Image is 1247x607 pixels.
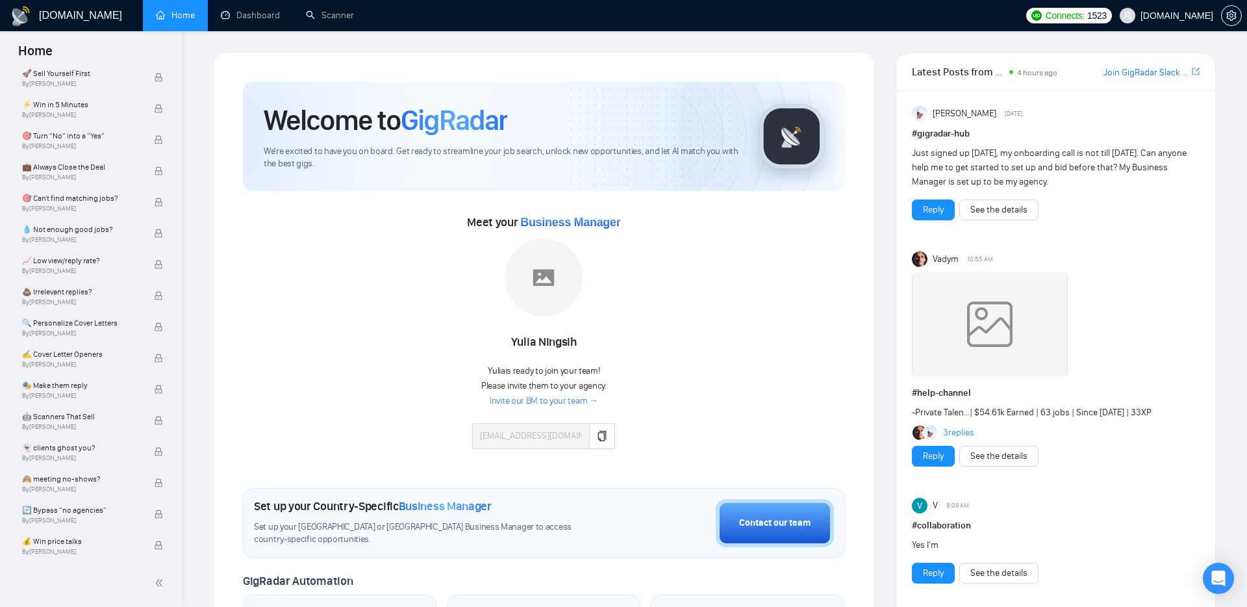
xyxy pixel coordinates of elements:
a: searchScanner [306,10,354,21]
span: 8:09 AM [946,500,969,511]
button: copy [589,423,615,449]
a: setting [1221,10,1242,21]
span: Vadym [933,252,959,266]
span: lock [154,478,163,487]
a: Private Talen... [915,407,970,418]
h1: Set up your Country-Specific [254,499,492,513]
button: Reply [912,446,955,467]
span: 🎯 Turn “No” into a “Yes” [22,129,141,142]
a: See the details [970,449,1027,463]
span: GigRadar [401,103,507,138]
h1: # gigradar-hub [912,127,1200,141]
span: By [PERSON_NAME] [22,392,141,400]
img: placeholder.png [505,239,583,316]
span: Business Manager [520,216,620,229]
span: 🎭 Make them reply [22,379,141,392]
img: V [912,498,927,513]
h1: # collaboration [912,519,1200,533]
span: Meet your [467,215,620,229]
span: 10:55 AM [967,253,993,265]
span: By [PERSON_NAME] [22,454,141,462]
span: By [PERSON_NAME] [22,111,141,119]
img: Vadym [912,252,927,267]
span: [PERSON_NAME] [933,107,996,121]
button: Reply [912,563,955,584]
a: See the details [970,566,1027,580]
span: By [PERSON_NAME] [22,423,141,431]
button: setting [1221,5,1242,26]
span: lock [154,385,163,394]
span: lock [154,198,163,207]
span: lock [154,260,163,269]
span: lock [154,541,163,550]
a: export [1192,66,1200,78]
span: By [PERSON_NAME] [22,485,141,493]
span: 👻 clients ghost you? [22,441,141,454]
span: ✍️ Cover Letter Openers [22,348,141,361]
img: Anisuzzaman Khan [923,426,937,440]
span: By [PERSON_NAME] [22,267,141,275]
a: Join GigRadar Slack Community [1103,66,1189,80]
span: By [PERSON_NAME] [22,517,141,524]
button: Reply [912,200,955,220]
span: 💩 Irrelevant replies? [22,285,141,298]
a: dashboardDashboard [221,10,280,21]
span: By [PERSON_NAME] [22,236,141,244]
span: lock [154,510,163,519]
span: Yulia is ready to join your team! [488,365,599,376]
span: lock [154,104,163,113]
a: Invite our BM to your team → [490,395,598,407]
span: 4 hours ago [1017,68,1057,77]
span: 🔄 Bypass “no agencies” [22,504,141,517]
span: Latest Posts from the GigRadar Community [912,64,1006,80]
span: Please invite them to your agency. [481,380,607,391]
span: 🎯 Can't find matching jobs? [22,192,141,205]
span: lock [154,73,163,82]
span: By [PERSON_NAME] [22,80,141,88]
span: - | $54.61k Earned | 63 jobs | Since [DATE] | 33XP [912,407,1152,418]
a: Reply [923,203,944,217]
img: upwork-logo.png [1031,10,1042,21]
span: Just signed up [DATE], my onboarding call is not till [DATE]. Can anyone help me to get started t... [912,148,1187,187]
a: Reply [923,449,944,463]
span: By [PERSON_NAME] [22,548,141,556]
span: Yes I'm [912,539,938,550]
span: double-left [155,576,168,589]
span: Set up your [GEOGRAPHIC_DATA] or [GEOGRAPHIC_DATA] Business Manager to access country-specific op... [254,521,602,546]
span: [DATE] [1005,108,1022,120]
span: By [PERSON_NAME] [22,174,141,181]
span: V [933,498,938,513]
span: export [1192,66,1200,77]
span: 🚀 Sell Yourself First [22,67,141,80]
span: We're excited to have you on board. Get ready to streamline your job search, unlock new opportuni... [264,146,738,170]
span: 1523 [1087,8,1107,23]
span: 💼 Always Close the Deal [22,161,141,174]
span: ⚡ Win in 5 Minutes [22,98,141,111]
span: lock [154,447,163,456]
span: setting [1222,10,1241,21]
span: user [1123,11,1132,20]
h1: # help-channel [912,386,1200,400]
span: 💧 Not enough good jobs? [22,223,141,236]
div: Yulia Ningsih [472,331,615,354]
span: lock [154,322,163,331]
a: Reply [923,566,944,580]
button: Contact our team [716,499,834,547]
a: See the details [970,203,1027,217]
a: homeHome [156,10,195,21]
span: Connects: [1046,8,1085,23]
button: See the details [959,446,1039,467]
img: Anisuzzaman Khan [912,106,927,122]
img: gigradar-logo.png [759,104,824,169]
span: By [PERSON_NAME] [22,329,141,337]
span: By [PERSON_NAME] [22,298,141,306]
button: See the details [959,563,1039,584]
span: GigRadar Automation [243,574,353,588]
h1: Welcome to [264,103,507,138]
span: By [PERSON_NAME] [22,205,141,213]
span: lock [154,135,163,144]
span: By [PERSON_NAME] [22,142,141,150]
span: lock [154,291,163,300]
span: Business Manager [399,499,492,513]
img: logo [10,6,31,27]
